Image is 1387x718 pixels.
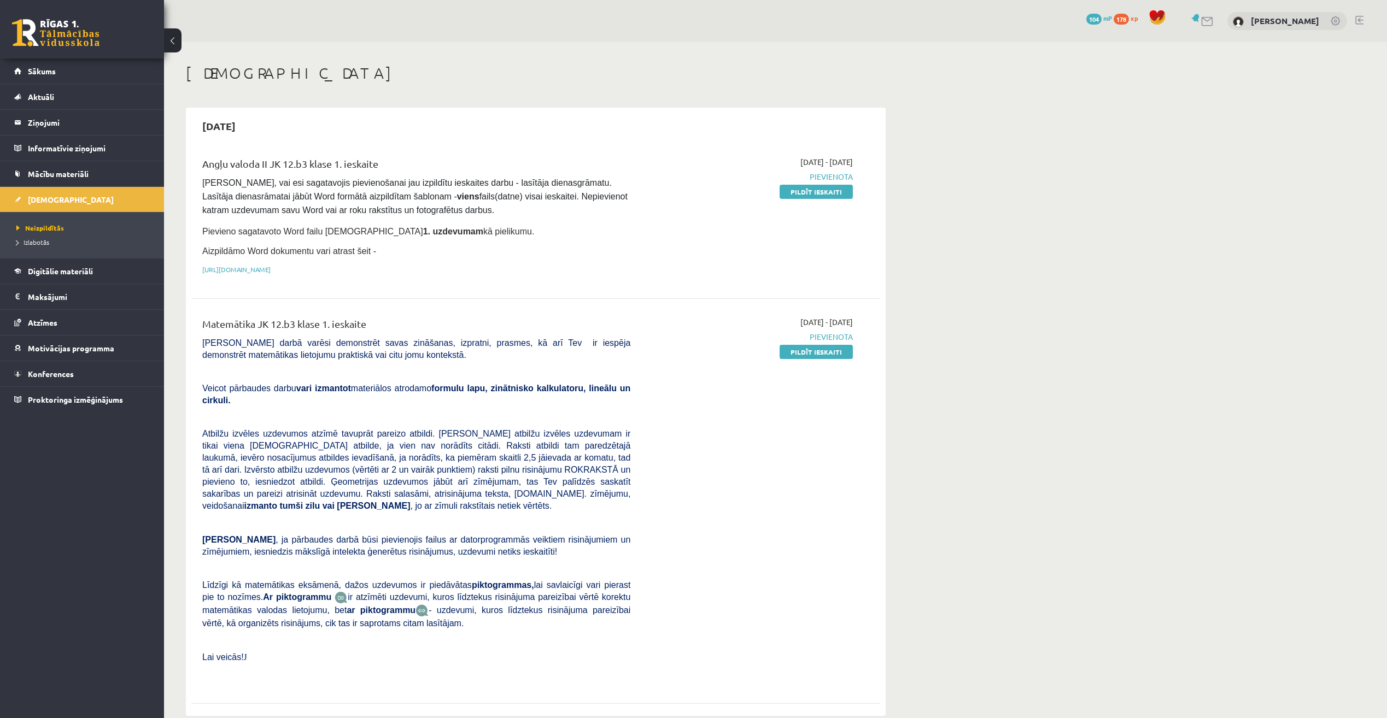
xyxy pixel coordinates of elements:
a: Izlabotās [16,237,153,247]
a: Motivācijas programma [14,336,150,361]
span: Veicot pārbaudes darbu materiālos atrodamo [202,384,630,405]
span: ir atzīmēti uzdevumi, kuros līdztekus risinājuma pareizībai vērtē korektu matemātikas valodas lie... [202,592,630,615]
a: Informatīvie ziņojumi [14,136,150,161]
b: Ar piktogrammu [263,592,331,602]
span: Digitālie materiāli [28,266,93,276]
span: [PERSON_NAME] [202,535,276,544]
span: Atbilžu izvēles uzdevumos atzīmē tavuprāt pareizo atbildi. [PERSON_NAME] atbilžu izvēles uzdevuma... [202,429,630,510]
a: Digitālie materiāli [14,258,150,284]
div: Angļu valoda II JK 12.b3 klase 1. ieskaite [202,156,630,176]
a: [DEMOGRAPHIC_DATA] [14,187,150,212]
span: Līdzīgi kā matemātikas eksāmenā, dažos uzdevumos ir piedāvātas lai savlaicīgi vari pierast pie to... [202,580,630,602]
a: Aktuāli [14,84,150,109]
a: Rīgas 1. Tālmācības vidusskola [12,19,100,46]
a: Ziņojumi [14,110,150,135]
b: piktogrammas, [472,580,534,590]
a: Mācību materiāli [14,161,150,186]
span: Sākums [28,66,56,76]
a: Konferences [14,361,150,386]
legend: Ziņojumi [28,110,150,135]
img: Zlata Stankeviča [1233,16,1244,27]
span: 104 [1086,14,1102,25]
a: [PERSON_NAME] [1251,15,1319,26]
span: Lai veicās! [202,652,244,662]
legend: Maksājumi [28,284,150,309]
span: Izlabotās [16,238,49,246]
a: [URL][DOMAIN_NAME] [202,265,271,274]
span: Aizpildāmo Word dokumentu vari atrast šeit - [202,246,376,256]
a: Atzīmes [14,310,150,335]
span: Mācību materiāli [28,169,89,179]
a: Sākums [14,58,150,84]
img: JfuEzvunn4EvwAAAAASUVORK5CYII= [335,591,348,604]
span: J [244,652,247,662]
a: Proktoringa izmēģinājums [14,387,150,412]
b: formulu lapu, zinātnisko kalkulatoru, lineālu un cirkuli. [202,384,630,405]
b: tumši zilu vai [PERSON_NAME] [279,501,410,510]
a: Pildīt ieskaiti [780,345,853,359]
span: [DATE] - [DATE] [800,156,853,168]
span: [PERSON_NAME] darbā varēsi demonstrēt savas zināšanas, izpratni, prasmes, kā arī Tev ir iespēja d... [202,338,630,360]
span: Pievienota [647,171,853,183]
span: Pievieno sagatavoto Word failu [DEMOGRAPHIC_DATA] kā pielikumu. [202,227,534,236]
a: 104 mP [1086,14,1112,22]
span: Motivācijas programma [28,343,114,353]
span: Aktuāli [28,92,54,102]
b: izmanto [244,501,277,510]
a: Neizpildītās [16,223,153,233]
span: xp [1131,14,1138,22]
span: Atzīmes [28,317,57,327]
span: mP [1103,14,1112,22]
b: vari izmantot [296,384,351,393]
div: Matemātika JK 12.b3 klase 1. ieskaite [202,316,630,337]
b: ar piktogrammu [347,605,415,615]
legend: Informatīvie ziņojumi [28,136,150,161]
span: [PERSON_NAME], vai esi sagatavojis pievienošanai jau izpildītu ieskaites darbu - lasītāja dienasg... [202,178,630,215]
span: Neizpildītās [16,223,64,232]
a: Pildīt ieskaiti [780,185,853,199]
img: wKvN42sLe3LLwAAAABJRU5ErkJggg== [415,604,429,617]
span: Pievienota [647,331,853,343]
span: Konferences [28,369,74,379]
span: [DEMOGRAPHIC_DATA] [28,195,114,204]
a: Maksājumi [14,284,150,309]
h1: [DEMOGRAPHIC_DATA] [186,64,886,83]
h2: [DATE] [191,113,247,139]
strong: viens [457,192,479,201]
a: 178 xp [1114,14,1143,22]
strong: 1. uzdevumam [423,227,483,236]
span: 178 [1114,14,1129,25]
span: Proktoringa izmēģinājums [28,395,123,404]
span: , ja pārbaudes darbā būsi pievienojis failus ar datorprogrammās veiktiem risinājumiem un zīmējumi... [202,535,630,556]
span: [DATE] - [DATE] [800,316,853,328]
